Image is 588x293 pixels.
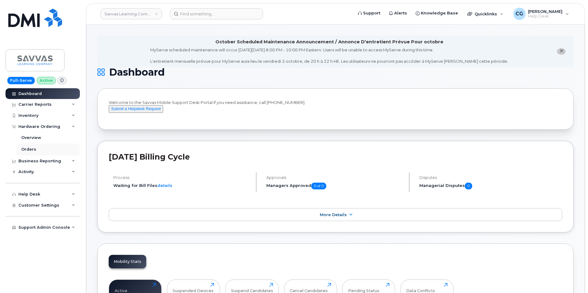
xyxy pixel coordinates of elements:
div: MyServe scheduled maintenance will occur [DATE][DATE] 8:00 PM - 10:00 PM Eastern. Users will be u... [150,47,508,64]
h4: Approvals [266,175,404,180]
span: 0 [465,183,472,189]
a: details [157,183,172,188]
a: Submit a Helpdesk Request [109,106,163,111]
button: close notification [557,48,566,55]
h5: Managerial Disputes [419,183,562,189]
div: Active [115,283,127,293]
div: Welcome to the Savvas Mobile Support Desk Portal If you need assistance, call [PHONE_NUMBER]. [109,100,562,119]
li: Waiting for Bill Files [113,183,251,188]
div: Data Conflicts [406,283,435,293]
span: More Details [320,212,347,217]
h4: Disputes [419,175,562,180]
span: 0 of 0 [311,183,326,189]
span: Dashboard [109,68,165,77]
div: Cancel Candidates [290,283,328,293]
div: Pending Status [348,283,379,293]
h2: [DATE] Billing Cycle [109,152,562,161]
div: Suspend Candidates [231,283,273,293]
iframe: Messenger Launcher [561,266,583,288]
div: Suspended Devices [173,283,214,293]
h5: Managers Approved [266,183,404,189]
div: October Scheduled Maintenance Announcement / Annonce D'entretient Prévue Pour octobre [215,39,443,45]
button: Submit a Helpdesk Request [109,105,163,113]
h4: Process [113,175,251,180]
